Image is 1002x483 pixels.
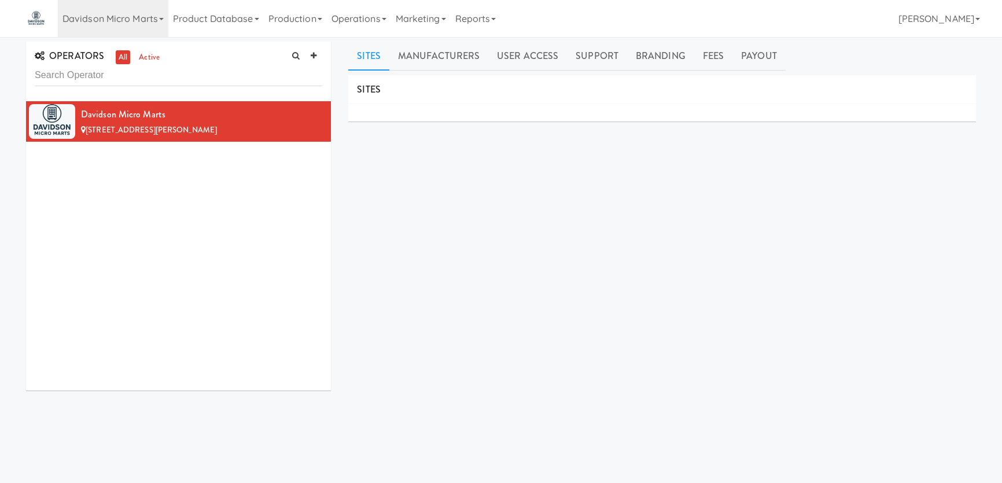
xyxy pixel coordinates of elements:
[35,65,322,86] input: Search Operator
[732,42,786,71] a: Payout
[627,42,694,71] a: Branding
[35,49,104,62] span: OPERATORS
[26,9,46,29] img: Micromart
[26,101,331,142] li: Davidson Micro Marts[STREET_ADDRESS][PERSON_NAME]
[116,50,130,65] a: all
[567,42,627,71] a: Support
[694,42,732,71] a: Fees
[348,42,389,71] a: Sites
[357,83,381,96] span: SITES
[81,106,322,123] div: Davidson Micro Marts
[488,42,567,71] a: User Access
[136,50,163,65] a: active
[389,42,488,71] a: Manufacturers
[86,124,217,135] span: [STREET_ADDRESS][PERSON_NAME]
